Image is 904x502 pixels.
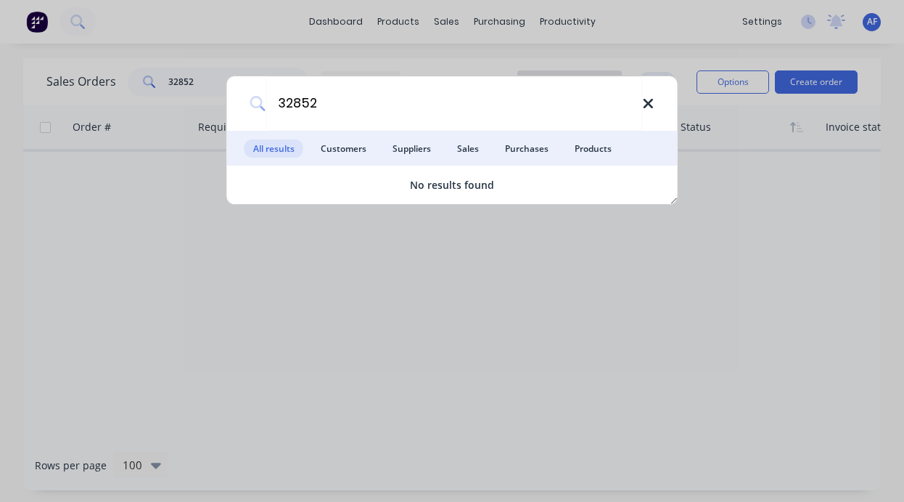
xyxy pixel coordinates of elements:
[245,139,303,158] span: All results
[312,139,375,158] span: Customers
[566,139,620,158] span: Products
[266,76,642,131] input: Start typing a customer or supplier name to create a new order...
[496,139,557,158] span: Purchases
[227,177,678,193] div: No results found
[448,139,488,158] span: Sales
[384,139,440,158] span: Suppliers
